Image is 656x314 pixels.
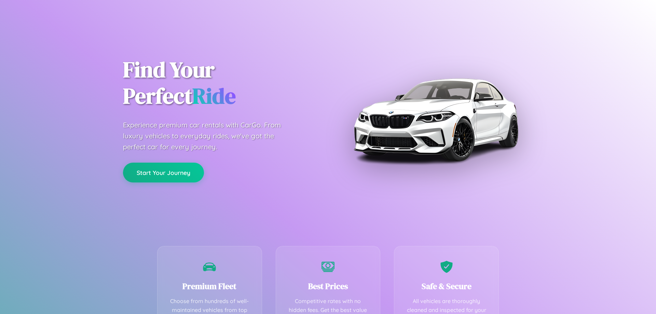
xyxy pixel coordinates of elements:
[350,34,521,205] img: Premium BMW car rental vehicle
[286,281,370,292] h3: Best Prices
[123,120,294,152] p: Experience premium car rentals with CarGo. From luxury vehicles to everyday rides, we've got the ...
[168,281,251,292] h3: Premium Fleet
[192,81,236,111] span: Ride
[123,163,204,182] button: Start Your Journey
[405,281,488,292] h3: Safe & Secure
[123,57,318,109] h1: Find Your Perfect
